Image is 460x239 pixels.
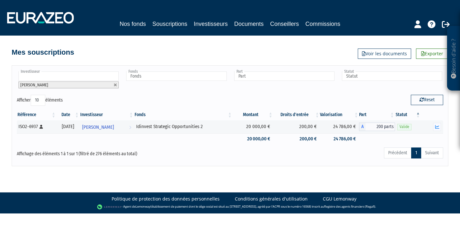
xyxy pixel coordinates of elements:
[136,123,230,130] div: Idinvest Strategic Opportunities 2
[17,109,56,120] th: Référence : activer pour trier la colonne par ordre croissant
[233,109,273,120] th: Montant: activer pour trier la colonne par ordre croissant
[17,147,189,157] div: Affichage des éléments 1 à 1 sur 1 (filtré de 276 éléments au total)
[6,204,454,210] div: - Agent de (établissement de paiement dont le siège social est situé au [STREET_ADDRESS], agréé p...
[359,109,395,120] th: Part: activer pour trier la colonne par ordre croissant
[112,196,220,202] a: Politique de protection des données personnelles
[234,19,264,28] a: Documents
[233,120,273,133] td: 20 000,00 €
[411,95,443,105] button: Reset
[80,109,134,120] th: Investisseur: activer pour trier la colonne par ordre croissant
[359,123,395,131] div: A - Idinvest Strategic Opportunities 2
[397,124,411,130] span: Valide
[39,125,43,129] i: [Français] Personne physique
[323,196,356,202] a: CGU Lemonway
[194,19,228,28] a: Investisseurs
[359,123,366,131] span: A
[273,133,320,145] td: 200,00 €
[129,121,131,133] i: Voir l'investisseur
[136,204,150,209] a: Lemonway
[56,109,80,120] th: Date: activer pour trier la colonne par ordre croissant
[320,120,359,133] td: 24 786,00 €
[320,133,359,145] td: 24 786,00 €
[233,133,273,145] td: 20 000,00 €
[20,82,48,87] span: [PERSON_NAME]
[366,123,395,131] span: 200 parts
[270,19,299,28] a: Conseillers
[416,49,448,59] a: Exporter
[31,95,45,106] select: Afficheréléments
[305,19,340,28] a: Commissions
[411,147,421,158] a: 1
[7,12,74,24] img: 1732889491-logotype_eurazeo_blanc_rvb.png
[17,95,63,106] label: Afficher éléments
[120,19,146,28] a: Nos fonds
[324,204,375,209] a: Registre des agents financiers (Regafi)
[59,123,77,130] div: [DATE]
[450,29,457,88] p: Besoin d'aide ?
[18,123,54,130] div: ISO2-6937
[273,120,320,133] td: 200,00 €
[152,19,187,29] a: Souscriptions
[97,204,122,210] img: logo-lemonway.png
[320,109,359,120] th: Valorisation: activer pour trier la colonne par ordre croissant
[80,120,134,133] a: [PERSON_NAME]
[134,109,233,120] th: Fonds: activer pour trier la colonne par ordre croissant
[358,49,411,59] a: Voir les documents
[12,49,74,56] h4: Mes souscriptions
[395,109,421,120] th: Statut : activer pour trier la colonne par ordre d&eacute;croissant
[273,109,320,120] th: Droits d'entrée: activer pour trier la colonne par ordre croissant
[235,196,308,202] a: Conditions générales d'utilisation
[82,121,114,133] span: [PERSON_NAME]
